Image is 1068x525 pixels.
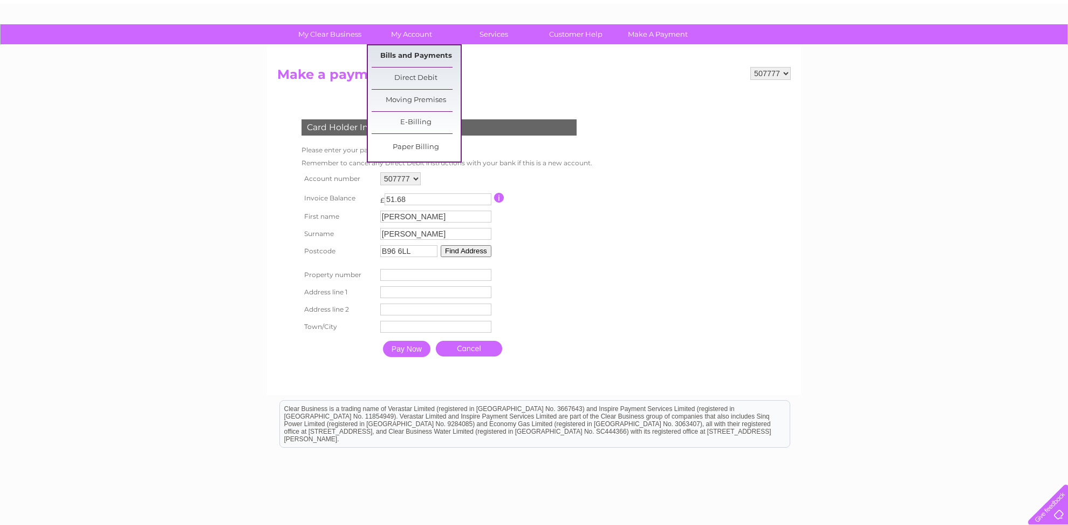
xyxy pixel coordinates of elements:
th: Town/City [299,318,378,335]
th: Account number [299,170,378,188]
th: Address line 2 [299,301,378,318]
th: Property number [299,266,378,284]
a: Customer Help [531,24,620,44]
td: Please enter your payment card details below. [299,144,595,157]
img: logo.png [37,28,92,61]
th: Address line 1 [299,284,378,301]
a: My Account [367,24,456,44]
th: Surname [299,225,378,243]
a: Make A Payment [613,24,702,44]
a: Cancel [436,341,502,356]
a: Telecoms [935,46,968,54]
a: Energy [905,46,929,54]
a: Blog [974,46,990,54]
a: Contact [996,46,1023,54]
div: Clear Business is a trading name of Verastar Limited (registered in [GEOGRAPHIC_DATA] No. 3667643... [280,6,790,52]
a: 0333 014 3131 [865,5,939,19]
a: Services [449,24,538,44]
a: My Clear Business [285,24,374,44]
a: Moving Premises [372,90,461,111]
a: Direct Debit [372,68,461,89]
button: Find Address [441,245,491,257]
td: Remember to cancel any Direct Debit instructions with your bank if this is a new account. [299,157,595,170]
a: Log out [1032,46,1058,54]
h2: Make a payment [277,67,791,87]
a: Water [878,46,899,54]
div: Card Holder Information [302,119,577,136]
a: E-Billing [372,112,461,133]
th: Postcode [299,243,378,260]
a: Paper Billing [372,137,461,158]
th: Invoice Balance [299,188,378,208]
a: Bills and Payments [372,45,461,67]
input: Information [494,193,504,203]
input: Pay Now [383,341,430,357]
td: £ [380,191,385,204]
th: First name [299,208,378,225]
